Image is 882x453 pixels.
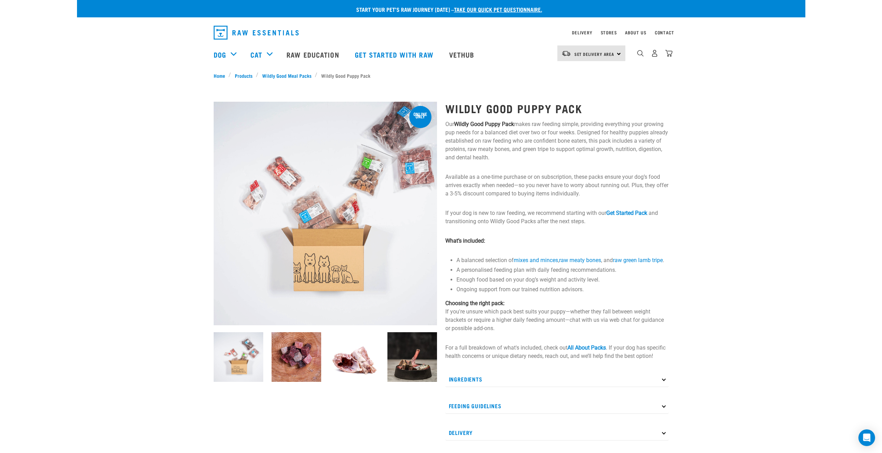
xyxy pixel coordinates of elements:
h1: Wildly Good Puppy Pack [445,102,669,115]
img: Assortment Of Ingredients Including, Wallaby Shoulder, Pilchards And Tripe Meat In Metal Pet Bowl [387,332,437,382]
a: Vethub [442,41,483,68]
li: Ongoing support from our trained nutrition advisors. [456,285,669,294]
a: Wildly Good Meal Packs [258,72,315,79]
img: home-icon-1@2x.png [637,50,644,57]
nav: dropdown navigation [77,41,805,68]
p: Ingredients [445,371,669,387]
a: Home [214,72,229,79]
a: Raw Education [280,41,348,68]
li: A personalised feeding plan with daily feeding recommendations. [456,266,669,274]
img: Raw Essentials Logo [214,26,299,40]
img: Puppy 0 2sec [214,332,263,382]
a: mixes and minces [514,257,558,263]
strong: Wildly Good Puppy Pack [454,121,514,127]
li: Enough food based on your dog’s weight and activity level. [456,276,669,284]
a: All About Packs [567,344,606,351]
a: Get started with Raw [348,41,442,68]
a: Products [231,72,256,79]
p: Feeding Guidelines [445,398,669,414]
p: For a full breakdown of what's included, check out . If your dog has specific health concerns or ... [445,344,669,360]
nav: dropdown navigation [208,23,674,42]
a: Contact [655,31,674,34]
a: Stores [601,31,617,34]
div: Open Intercom Messenger [858,429,875,446]
p: Start your pet’s raw journey [DATE] – [82,5,811,14]
a: raw green lamb tripe [613,257,663,263]
a: take our quick pet questionnaire. [454,8,542,11]
strong: Choosing the right pack: [445,300,505,307]
p: Delivery [445,425,669,441]
img: home-icon@2x.png [665,50,673,57]
a: Get Started Pack [606,210,647,216]
a: raw meaty bones [559,257,601,263]
img: Assortment Of Different Mixed Meat Cubes [272,332,321,382]
span: Set Delivery Area [574,53,615,55]
a: Delivery [572,31,592,34]
strong: What’s included: [445,237,485,244]
img: 1236 Chicken Frame Turks 01 [329,332,379,382]
p: If your dog is new to raw feeding, we recommend starting with our and transitioning onto Wildly G... [445,209,669,226]
nav: breadcrumbs [214,72,669,79]
a: Cat [250,49,262,60]
img: van-moving.png [562,50,571,57]
p: If you're unsure which pack best suits your puppy—whether they fall between weight brackets or re... [445,299,669,333]
img: Puppy 0 2sec [214,102,437,325]
p: Our makes raw feeding simple, providing everything your growing pup needs for a balanced diet ove... [445,120,669,162]
a: About Us [625,31,646,34]
img: user.png [651,50,658,57]
p: Available as a one-time purchase or on subscription, these packs ensure your dog’s food arrives e... [445,173,669,198]
li: A balanced selection of , , and . [456,256,669,265]
a: Dog [214,49,226,60]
